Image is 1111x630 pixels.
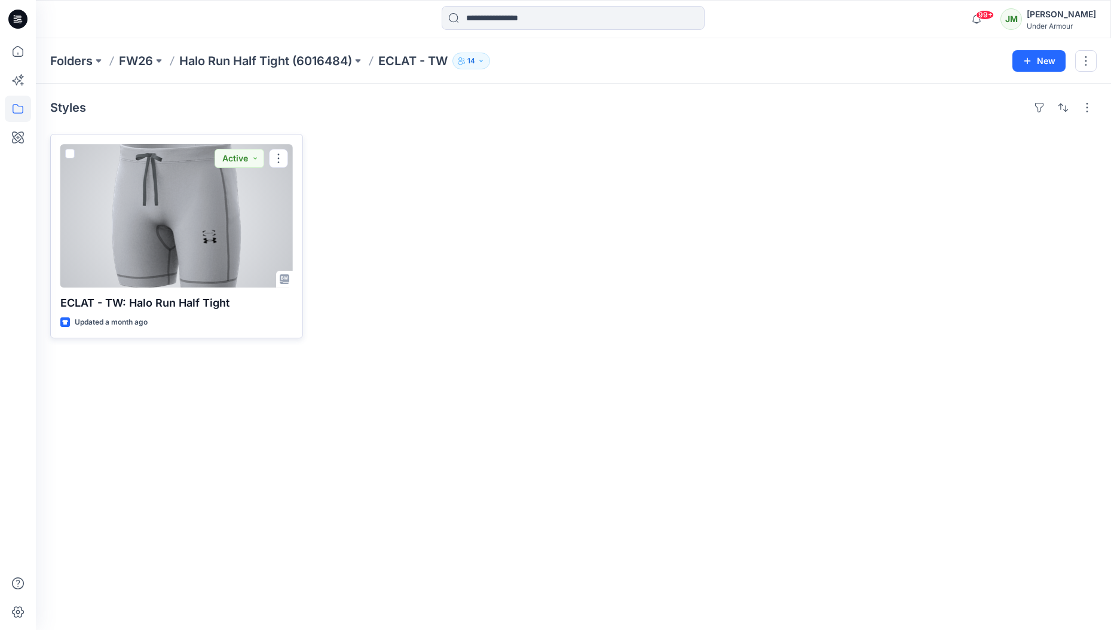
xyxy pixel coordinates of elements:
[1027,7,1096,22] div: [PERSON_NAME]
[50,53,93,69] a: Folders
[1000,8,1022,30] div: JM
[119,53,153,69] a: FW26
[50,100,86,115] h4: Styles
[452,53,490,69] button: 14
[75,316,148,329] p: Updated a month ago
[976,10,994,20] span: 99+
[378,53,448,69] p: ECLAT - TW
[179,53,352,69] a: Halo Run Half Tight (6016484)
[1012,50,1066,72] button: New
[467,54,475,68] p: 14
[60,144,293,288] a: ECLAT - TW: Halo Run Half Tight
[60,295,293,311] p: ECLAT - TW: Halo Run Half Tight
[1027,22,1096,30] div: Under Armour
